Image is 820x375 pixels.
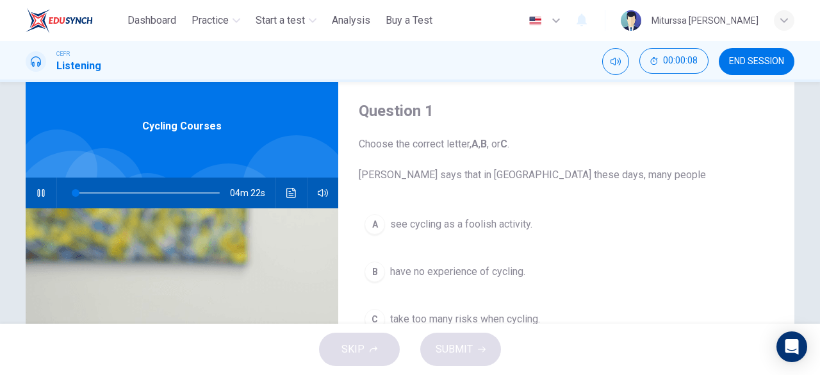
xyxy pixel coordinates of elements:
[359,137,774,183] span: Choose the correct letter, , , or . [PERSON_NAME] says that in [GEOGRAPHIC_DATA] these days, many...
[359,303,774,335] button: Ctake too many risks when cycling.
[390,264,525,279] span: have no experience of cycling.
[381,9,438,32] button: Buy a Test
[192,13,229,28] span: Practice
[621,10,641,31] img: Profile picture
[281,178,302,208] button: Click to see the audio transcription
[122,9,181,32] button: Dashboard
[365,262,385,282] div: B
[390,312,540,327] span: take too many risks when cycling.
[776,331,807,362] div: Open Intercom Messenger
[365,214,385,235] div: A
[390,217,532,232] span: see cycling as a foolish activity.
[256,13,305,28] span: Start a test
[652,13,758,28] div: Miturssa [PERSON_NAME]
[359,256,774,288] button: Bhave no experience of cycling.
[332,13,370,28] span: Analysis
[327,9,375,32] button: Analysis
[26,8,93,33] img: ELTC logo
[527,16,543,26] img: en
[359,101,774,121] h4: Question 1
[230,178,275,208] span: 04m 22s
[359,208,774,240] button: Asee cycling as a foolish activity.
[500,138,507,150] b: C
[56,49,70,58] span: CEFR
[639,48,709,74] button: 00:00:08
[480,138,487,150] b: B
[365,309,385,329] div: C
[142,119,222,134] span: Cycling Courses
[663,56,698,66] span: 00:00:08
[729,56,784,67] span: END SESSION
[56,58,101,74] h1: Listening
[250,9,322,32] button: Start a test
[639,48,709,75] div: Hide
[471,138,479,150] b: A
[719,48,794,75] button: END SESSION
[127,13,176,28] span: Dashboard
[602,48,629,75] div: Mute
[26,8,122,33] a: ELTC logo
[386,13,432,28] span: Buy a Test
[186,9,245,32] button: Practice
